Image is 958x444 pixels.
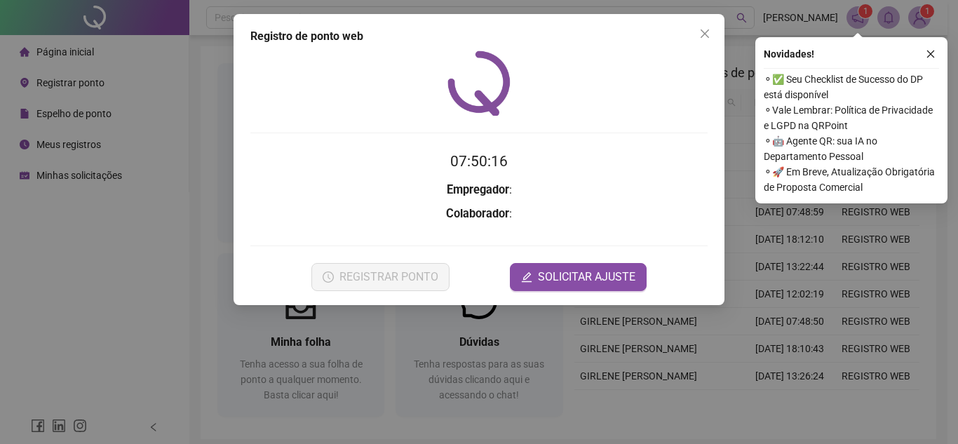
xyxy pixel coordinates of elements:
[764,164,939,195] span: ⚬ 🚀 Em Breve, Atualização Obrigatória de Proposta Comercial
[447,183,509,196] strong: Empregador
[764,72,939,102] span: ⚬ ✅ Seu Checklist de Sucesso do DP está disponível
[447,51,511,116] img: QRPoint
[926,49,936,59] span: close
[450,153,508,170] time: 07:50:16
[521,271,532,283] span: edit
[250,205,708,223] h3: :
[764,102,939,133] span: ⚬ Vale Lembrar: Política de Privacidade e LGPD na QRPoint
[250,181,708,199] h3: :
[250,28,708,45] div: Registro de ponto web
[311,263,450,291] button: REGISTRAR PONTO
[764,133,939,164] span: ⚬ 🤖 Agente QR: sua IA no Departamento Pessoal
[446,207,509,220] strong: Colaborador
[510,263,647,291] button: editSOLICITAR AJUSTE
[538,269,635,285] span: SOLICITAR AJUSTE
[764,46,814,62] span: Novidades !
[699,28,710,39] span: close
[694,22,716,45] button: Close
